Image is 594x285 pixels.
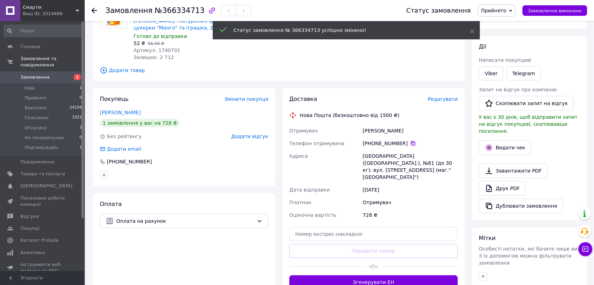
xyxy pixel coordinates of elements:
span: 1 [79,144,82,151]
span: Відгуки [20,213,39,220]
span: 0 [79,135,82,141]
div: Отримувач [361,196,459,209]
span: Замовлення [105,6,153,15]
button: Видати чек [479,140,531,155]
span: Подтверждён [25,144,58,151]
span: Смартік [23,4,76,11]
span: Платник [289,200,311,205]
span: На понедельник [25,135,64,141]
span: Телефон отримувача [289,141,344,146]
span: Готово до відправки [134,33,187,39]
span: Замовлення [20,74,50,80]
span: Отримувач [289,128,318,134]
div: Додати email [99,145,142,153]
span: Замовлення виконано [528,8,581,13]
span: Додати відгук [231,134,268,139]
div: 728 ₴ [361,209,459,221]
span: Дії [479,43,486,50]
span: Прийняті [25,95,46,101]
div: [PHONE_NUMBER] [106,158,153,165]
div: Додати email [106,145,142,153]
span: Оплата [100,201,122,207]
span: Оціночна вартість [289,212,336,218]
span: Головна [20,44,40,50]
span: Покупець [100,96,129,102]
span: Замовлення та повідомлення [20,56,84,68]
div: [PERSON_NAME] [361,124,459,137]
a: Telegram [506,66,541,80]
span: Адреса [289,153,308,159]
div: [GEOGRAPHIC_DATA] ([GEOGRAPHIC_DATA].), №81 (до 30 кг): вул. [STREET_ADDRESS] (маг."[GEOGRAPHIC_D... [361,150,459,183]
div: Статус замовлення [406,7,471,14]
span: Редагувати [428,96,458,102]
span: 1 [74,74,81,80]
span: Додати товар [100,66,458,74]
div: Статус замовлення № 366334713 успішно змінено! [233,27,452,34]
span: Змінити покупця [224,96,268,102]
span: Прийнято [481,8,506,13]
button: Дублювати замовлення [479,199,563,213]
input: Пошук [4,25,83,37]
a: Viber [479,66,503,80]
button: Скопіювати запит на відгук [479,96,574,111]
span: Скасовані [25,115,49,121]
span: Покупці [20,225,39,232]
button: Замовлення виконано [522,5,587,16]
span: Оплата на рахунок [116,217,254,225]
span: У вас є 30 днів, щоб відправити запит на відгук покупцеві, скопіювавши посилання. [479,114,577,134]
span: 52 ₴ [134,40,145,46]
span: Мітки [479,235,496,241]
span: Показники роботи компанії [20,195,65,208]
a: Завантажити PDF [479,163,548,178]
span: Особисті нотатки, які бачите лише ви. З їх допомогою можна фільтрувати замовлення [479,246,579,266]
input: Номер експрес-накладної [289,227,458,241]
div: Повернутися назад [91,7,97,14]
div: [PHONE_NUMBER] [363,140,458,147]
span: Залишок: 2 712 [134,54,174,60]
span: 56.94 ₴ [148,41,164,46]
div: Ваш ID: 3314486 [23,11,84,17]
span: Без рейтингу [107,134,142,139]
span: Доставка [289,96,317,102]
span: 24156 [70,105,82,111]
span: Написати покупцеві [479,57,531,63]
span: Аналітика [20,250,45,256]
span: або [365,263,382,270]
a: Друк PDF [479,181,525,196]
button: Чат з покупцем [578,242,592,256]
a: Набір [PERSON_NAME] Fun [PERSON_NAME] "Натуральні фруктові цукерки "Манго" та іграшка, 20г [134,11,232,31]
span: Повідомлення [20,159,54,165]
span: Каталог ProSale [20,237,58,244]
span: Артикул: 1740701 [134,47,180,53]
span: Виконані [25,105,46,111]
span: Запит на відгук про компанію [479,87,557,92]
span: 0 [79,95,82,101]
span: Оплачені [25,125,47,131]
span: Нові [25,85,35,91]
div: Нова Пошта (безкоштовно від 1500 ₴) [298,112,401,119]
a: [PERSON_NAME] [100,110,141,115]
span: 3321 [72,115,82,121]
span: Дата відправки [289,187,330,193]
div: [DATE] [361,183,459,196]
span: Інструменти веб-майстра та SEO [20,261,65,274]
span: Товари та послуги [20,171,65,177]
span: [DEMOGRAPHIC_DATA] [20,183,72,189]
span: 3 [79,125,82,131]
span: №366334713 [155,6,205,15]
div: 1 замовлення у вас на 728 ₴ [100,119,180,127]
span: 1 [79,85,82,91]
